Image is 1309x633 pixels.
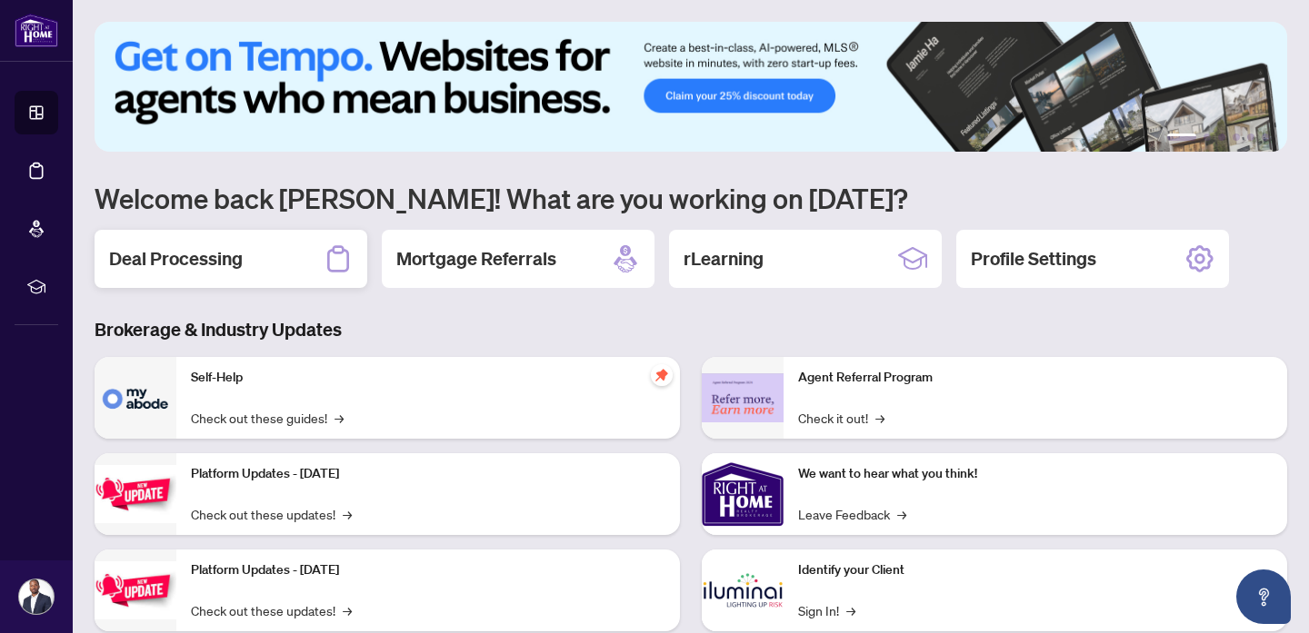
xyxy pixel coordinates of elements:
span: → [875,408,884,428]
img: Agent Referral Program [702,373,784,423]
img: Profile Icon [19,579,54,614]
p: Self-Help [191,368,665,388]
a: Leave Feedback→ [798,504,906,524]
h2: rLearning [684,246,764,272]
h2: Mortgage Referrals [396,246,556,272]
button: 1 [1167,134,1196,141]
img: We want to hear what you think! [702,453,784,535]
img: Self-Help [95,357,176,439]
p: Agent Referral Program [798,368,1273,388]
p: We want to hear what you think! [798,464,1273,484]
img: Platform Updates - July 21, 2025 [95,465,176,522]
img: Identify your Client [702,549,784,631]
span: → [846,600,855,620]
a: Check out these updates!→ [191,600,352,620]
a: Sign In!→ [798,600,855,620]
span: pushpin [651,364,673,386]
h1: Welcome back [PERSON_NAME]! What are you working on [DATE]? [95,181,1287,215]
img: logo [15,14,58,47]
span: → [335,408,344,428]
button: Open asap [1236,569,1291,624]
img: Slide 0 [95,22,1287,152]
p: Platform Updates - [DATE] [191,464,665,484]
h3: Brokerage & Industry Updates [95,317,1287,342]
span: → [343,600,352,620]
p: Identify your Client [798,560,1273,580]
button: 3 [1218,134,1225,141]
button: 6 [1262,134,1269,141]
span: → [343,504,352,524]
h2: Deal Processing [109,246,243,272]
button: 5 [1247,134,1254,141]
a: Check out these updates!→ [191,504,352,524]
button: 2 [1204,134,1211,141]
span: → [897,504,906,524]
a: Check out these guides!→ [191,408,344,428]
h2: Profile Settings [971,246,1096,272]
a: Check it out!→ [798,408,884,428]
p: Platform Updates - [DATE] [191,560,665,580]
img: Platform Updates - July 8, 2025 [95,561,176,618]
button: 4 [1233,134,1240,141]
